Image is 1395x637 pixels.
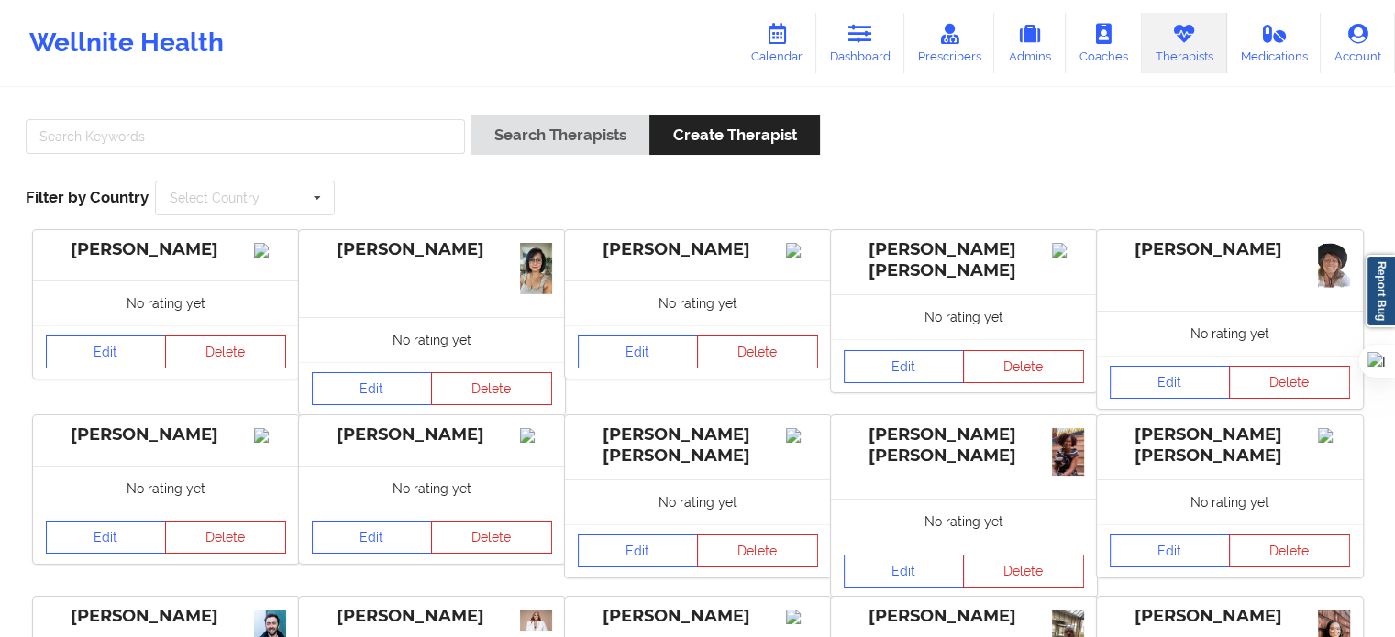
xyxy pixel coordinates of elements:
[1052,428,1084,477] img: 3170697c-3906-4437-ba53-a963f7241044_1000002050.jpg
[994,13,1066,73] a: Admins
[565,280,831,325] div: No rating yet
[649,115,819,155] button: Create Therapist
[1110,606,1350,627] div: [PERSON_NAME]
[299,466,565,511] div: No rating yet
[1110,534,1231,567] a: Edit
[578,335,699,368] a: Edit
[1227,13,1322,73] a: Medications
[1318,243,1350,288] img: b1c200f1-121e-460c-827f-4335d16ec17e_1000076527.png
[844,239,1084,281] div: [PERSON_NAME] [PERSON_NAME]
[831,499,1097,544] div: No rating yet
[816,13,904,73] a: Dashboard
[254,428,286,443] img: Image%2Fplaceholer-image.png
[471,115,649,155] button: Search Therapists
[844,555,965,588] a: Edit
[312,521,433,554] a: Edit
[1097,311,1363,356] div: No rating yet
[1110,424,1350,467] div: [PERSON_NAME] [PERSON_NAME]
[578,239,818,260] div: [PERSON_NAME]
[520,428,552,443] img: Image%2Fplaceholer-image.png
[831,294,1097,339] div: No rating yet
[520,610,552,631] img: 6862f828-a471-4db2-97df-9626b95d9cdc_RWJ03827_(1).jpg
[33,466,299,511] div: No rating yet
[844,606,1084,627] div: [PERSON_NAME]
[565,479,831,524] div: No rating yet
[46,335,167,368] a: Edit
[963,555,1084,588] button: Delete
[1318,428,1350,443] img: Image%2Fplaceholer-image.png
[312,606,552,627] div: [PERSON_NAME]
[578,424,818,467] div: [PERSON_NAME] [PERSON_NAME]
[963,350,1084,383] button: Delete
[844,350,965,383] a: Edit
[786,243,818,258] img: Image%2Fplaceholer-image.png
[254,243,286,258] img: Image%2Fplaceholer-image.png
[431,372,552,405] button: Delete
[46,239,286,260] div: [PERSON_NAME]
[578,606,818,627] div: [PERSON_NAME]
[1366,255,1395,327] a: Report Bug
[312,239,552,260] div: [PERSON_NAME]
[1229,366,1350,399] button: Delete
[170,192,260,204] div: Select Country
[737,13,816,73] a: Calendar
[312,424,552,445] div: [PERSON_NAME]
[165,335,286,368] button: Delete
[1097,479,1363,524] div: No rating yet
[431,521,552,554] button: Delete
[1142,13,1227,73] a: Therapists
[312,372,433,405] a: Edit
[844,424,1084,467] div: [PERSON_NAME] [PERSON_NAME]
[1110,366,1231,399] a: Edit
[165,521,286,554] button: Delete
[26,119,465,154] input: Search Keywords
[1110,239,1350,260] div: [PERSON_NAME]
[904,13,995,73] a: Prescribers
[1066,13,1142,73] a: Coaches
[520,243,552,294] img: a7d18bb7-0cb1-465e-8b38-7e6aa6f01eb5_IMG_6971.jpeg
[26,188,149,206] span: Filter by Country
[786,428,818,443] img: Image%2Fplaceholer-image.png
[697,534,818,567] button: Delete
[1321,13,1395,73] a: Account
[786,610,818,624] img: Image%2Fplaceholer-image.png
[697,335,818,368] button: Delete
[299,317,565,362] div: No rating yet
[1052,243,1084,258] img: Image%2Fplaceholer-image.png
[46,424,286,445] div: [PERSON_NAME]
[46,606,286,627] div: [PERSON_NAME]
[578,534,699,567] a: Edit
[46,521,167,554] a: Edit
[1229,534,1350,567] button: Delete
[33,280,299,325] div: No rating yet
